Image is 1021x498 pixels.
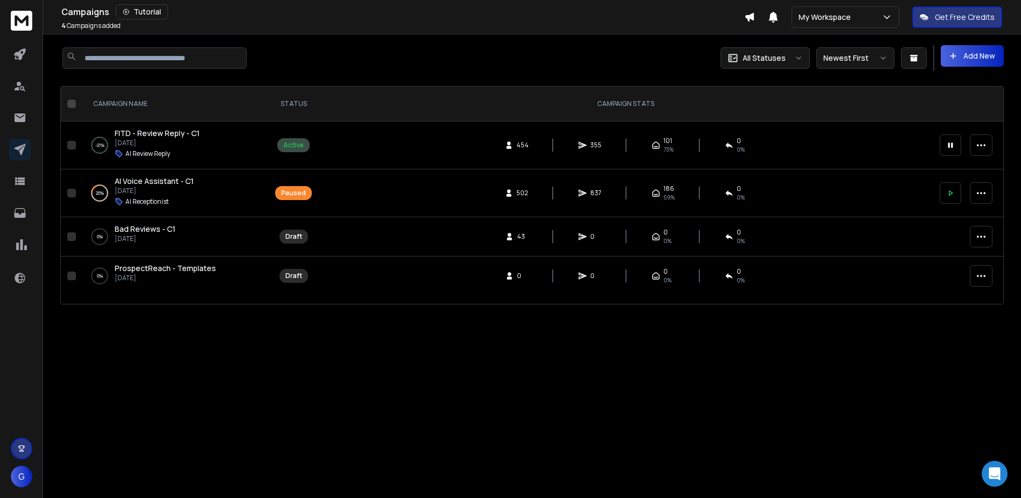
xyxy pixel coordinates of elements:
[663,228,668,237] span: 0
[115,128,200,138] span: FITD - Review Reply - C1
[912,6,1002,28] button: Get Free Credits
[737,276,745,284] span: 0%
[115,224,176,234] a: Bad Reviews - C1
[61,4,744,19] div: Campaigns
[115,234,176,243] p: [DATE]
[115,176,194,187] a: AI Voice Assistant - C1
[285,232,302,241] div: Draft
[663,137,672,145] span: 101
[61,22,121,30] p: Campaigns added
[115,187,194,195] p: [DATE]
[97,231,103,242] p: 0 %
[663,145,674,154] span: 73 %
[116,4,168,19] button: Tutorial
[737,184,741,193] span: 0
[799,12,855,23] p: My Workspace
[115,263,216,274] a: ProspectReach - Templates
[737,193,745,202] span: 0 %
[125,150,170,158] p: AI Review Reply
[737,267,741,276] span: 0
[743,53,786,63] p: All Statuses
[590,189,602,197] span: 837
[941,45,1004,67] button: Add New
[516,141,529,150] span: 454
[269,87,318,122] th: STATUS
[590,232,601,241] span: 0
[517,232,528,241] span: 43
[115,263,216,273] span: ProspectReach - Templates
[80,122,269,169] td: -21%FITD - Review Reply - C1[DATE]AI Review Reply
[96,188,104,198] p: 20 %
[663,193,675,202] span: 59 %
[61,21,66,30] span: 4
[283,141,304,150] div: Active
[516,189,528,197] span: 502
[115,128,200,139] a: FITD - Review Reply - C1
[590,272,601,280] span: 0
[816,47,894,69] button: Newest First
[115,139,200,147] p: [DATE]
[11,466,32,487] button: G
[281,189,306,197] div: Paused
[115,274,216,282] p: [DATE]
[737,145,745,154] span: 0 %
[737,228,741,237] span: 0
[80,87,269,122] th: CAMPAIGN NAME
[517,272,528,280] span: 0
[663,237,672,245] span: 0%
[115,224,176,234] span: Bad Reviews - C1
[125,197,169,206] p: AI Receptionist
[80,257,269,296] td: 0%ProspectReach - Templates[DATE]
[737,237,745,245] span: 0%
[80,217,269,257] td: 0%Bad Reviews - C1[DATE]
[115,176,194,186] span: AI Voice Assistant - C1
[663,276,672,284] span: 0%
[97,271,103,281] p: 0 %
[285,272,302,280] div: Draft
[935,12,995,23] p: Get Free Credits
[95,140,104,151] p: -21 %
[982,461,1008,487] div: Open Intercom Messenger
[663,184,674,193] span: 186
[318,87,933,122] th: CAMPAIGN STATS
[737,137,741,145] span: 0
[80,169,269,217] td: 20%AI Voice Assistant - C1[DATE]AI Receptionist
[590,141,602,150] span: 355
[663,267,668,276] span: 0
